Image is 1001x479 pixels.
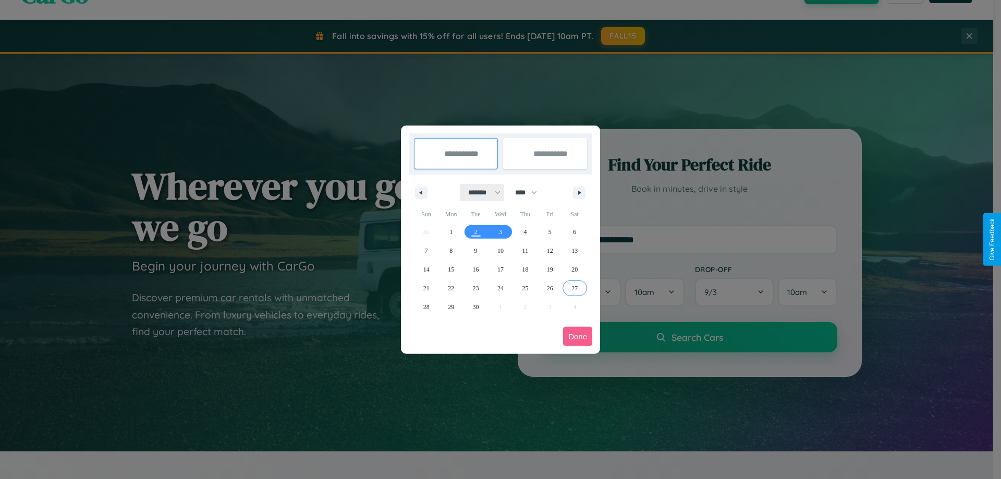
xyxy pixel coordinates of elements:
span: 5 [548,223,552,241]
button: 14 [414,260,438,279]
span: 16 [473,260,479,279]
span: 28 [423,298,430,316]
span: 1 [449,223,453,241]
span: 13 [571,241,578,260]
span: 18 [522,260,528,279]
button: 17 [488,260,512,279]
span: 6 [573,223,576,241]
button: 18 [513,260,538,279]
button: 21 [414,279,438,298]
span: Tue [463,206,488,223]
span: 10 [497,241,504,260]
span: 30 [473,298,479,316]
button: 26 [538,279,562,298]
span: 3 [499,223,502,241]
span: 23 [473,279,479,298]
button: 24 [488,279,512,298]
button: 27 [563,279,587,298]
span: 24 [497,279,504,298]
button: 3 [488,223,512,241]
button: 15 [438,260,463,279]
span: 19 [547,260,553,279]
span: 29 [448,298,454,316]
button: 22 [438,279,463,298]
button: 16 [463,260,488,279]
span: 8 [449,241,453,260]
span: 12 [547,241,553,260]
span: 15 [448,260,454,279]
span: 27 [571,279,578,298]
button: 12 [538,241,562,260]
button: 1 [438,223,463,241]
div: Give Feedback [988,218,996,261]
button: 28 [414,298,438,316]
span: 4 [523,223,527,241]
button: 10 [488,241,512,260]
span: 22 [448,279,454,298]
button: 29 [438,298,463,316]
button: 23 [463,279,488,298]
span: 26 [547,279,553,298]
button: 5 [538,223,562,241]
span: 2 [474,223,478,241]
span: 25 [522,279,528,298]
button: 13 [563,241,587,260]
span: Fri [538,206,562,223]
span: Mon [438,206,463,223]
span: 20 [571,260,578,279]
span: Sun [414,206,438,223]
span: 11 [522,241,529,260]
button: 20 [563,260,587,279]
span: 14 [423,260,430,279]
span: Thu [513,206,538,223]
button: 6 [563,223,587,241]
span: 9 [474,241,478,260]
button: 11 [513,241,538,260]
button: 25 [513,279,538,298]
span: 21 [423,279,430,298]
button: Done [563,327,592,346]
button: 2 [463,223,488,241]
button: 30 [463,298,488,316]
button: 8 [438,241,463,260]
button: 19 [538,260,562,279]
button: 9 [463,241,488,260]
button: 7 [414,241,438,260]
span: 7 [425,241,428,260]
span: Sat [563,206,587,223]
span: 17 [497,260,504,279]
span: Wed [488,206,512,223]
button: 4 [513,223,538,241]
